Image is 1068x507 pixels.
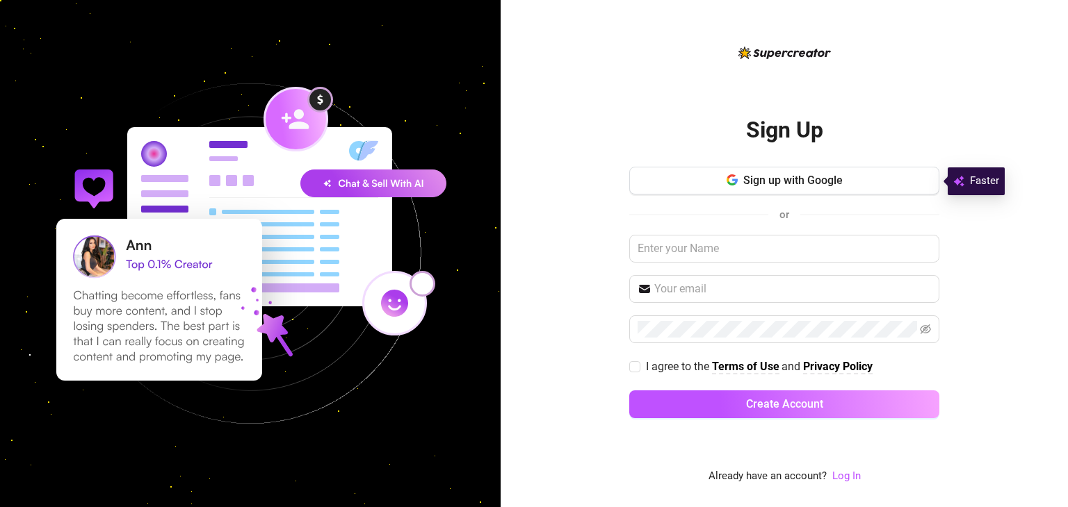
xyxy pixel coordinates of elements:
span: Already have an account? [709,468,827,485]
a: Log In [832,469,861,482]
button: Sign up with Google [629,167,939,194]
a: Log In [832,468,861,485]
span: and [782,360,803,373]
img: logo-BBDzfeDw.svg [738,47,831,59]
img: svg%3e [953,173,964,190]
button: Create Account [629,390,939,418]
a: Privacy Policy [803,360,873,374]
span: eye-invisible [920,324,931,335]
img: signup-background-D0MIrEPF.svg [10,13,491,494]
span: Create Account [746,397,823,410]
strong: Privacy Policy [803,360,873,373]
span: I agree to the [646,360,712,373]
span: Faster [970,173,999,190]
input: Enter your Name [629,235,939,263]
a: Terms of Use [712,360,779,374]
h2: Sign Up [746,116,823,144]
span: Sign up with Google [743,174,843,187]
strong: Terms of Use [712,360,779,373]
span: or [779,208,789,221]
input: Your email [654,281,931,297]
